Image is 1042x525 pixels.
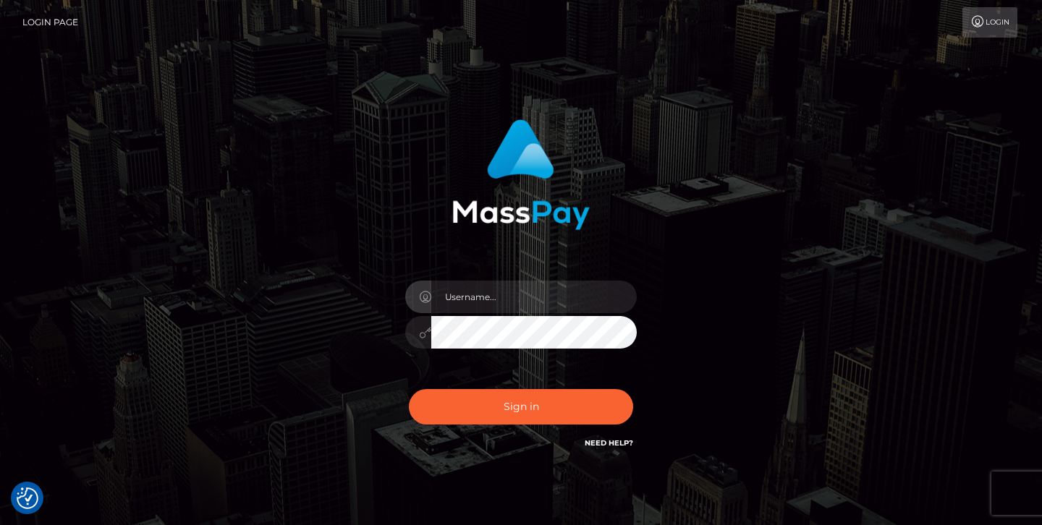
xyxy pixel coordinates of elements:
[585,438,633,448] a: Need Help?
[17,487,38,509] button: Consent Preferences
[22,7,78,38] a: Login Page
[962,7,1017,38] a: Login
[452,119,590,230] img: MassPay Login
[409,389,633,424] button: Sign in
[17,487,38,509] img: Revisit consent button
[431,281,637,313] input: Username...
